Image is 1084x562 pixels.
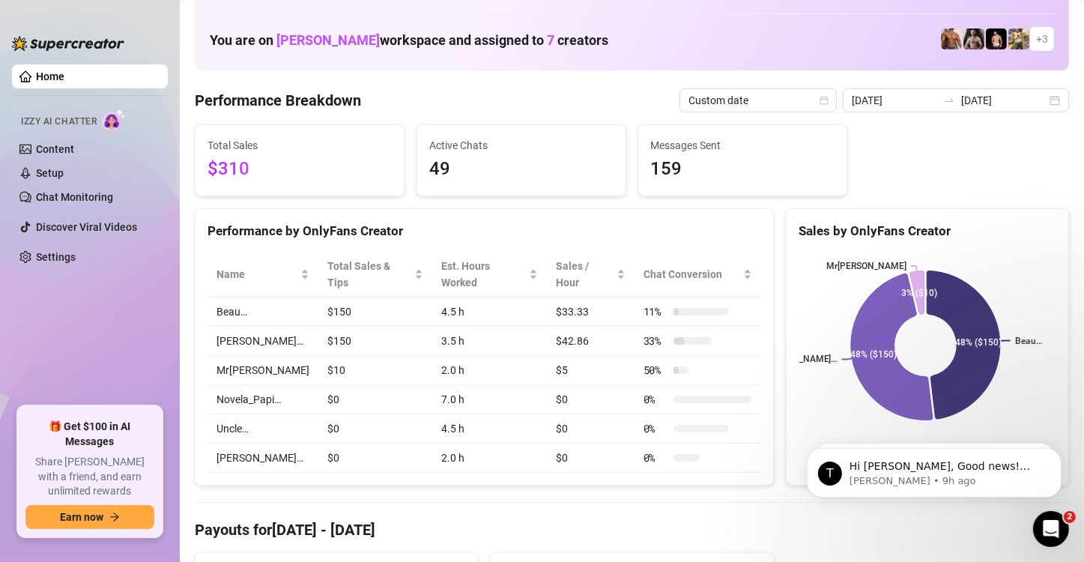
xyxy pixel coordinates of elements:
[103,109,126,130] img: AI Chatter
[25,420,154,449] span: 🎁 Get $100 in AI Messages
[36,221,137,233] a: Discover Viral Videos
[644,266,740,282] span: Chat Conversion
[318,327,432,356] td: $150
[195,519,1069,540] h4: Payouts for [DATE] - [DATE]
[651,137,835,154] span: Messages Sent
[556,258,613,291] span: Sales / Hour
[1036,31,1048,47] span: + 3
[547,252,634,297] th: Sales / Hour
[635,252,761,297] th: Chat Conversion
[432,297,547,327] td: 4.5 h
[432,356,547,385] td: 2.0 h
[1064,511,1076,523] span: 2
[25,505,154,529] button: Earn nowarrow-right
[432,385,547,414] td: 7.0 h
[432,414,547,444] td: 4.5 h
[208,444,318,473] td: [PERSON_NAME]…
[208,414,318,444] td: Uncle…
[327,258,411,291] span: Total Sales & Tips
[986,28,1007,49] img: Novela_Papi
[432,444,547,473] td: 2.0 h
[36,167,64,179] a: Setup
[36,70,64,82] a: Home
[60,511,103,523] span: Earn now
[547,444,634,473] td: $0
[943,94,955,106] span: to
[762,354,837,365] text: [PERSON_NAME]…
[432,327,547,356] td: 3.5 h
[217,266,297,282] span: Name
[799,221,1056,241] div: Sales by OnlyFans Creator
[208,137,392,154] span: Total Sales
[547,414,634,444] td: $0
[429,155,614,184] span: 49
[208,297,318,327] td: Beau…
[820,96,829,105] span: calendar
[644,420,667,437] span: 0 %
[547,32,554,48] span: 7
[547,327,634,356] td: $42.86
[943,94,955,106] span: swap-right
[109,512,120,522] span: arrow-right
[441,258,526,291] div: Est. Hours Worked
[12,36,124,51] img: logo-BBDzfeDw.svg
[644,391,667,408] span: 0 %
[318,252,432,297] th: Total Sales & Tips
[826,261,906,271] text: Mr[PERSON_NAME]
[210,32,608,49] h1: You are on workspace and assigned to creators
[318,297,432,327] td: $150
[21,115,97,129] span: Izzy AI Chatter
[318,414,432,444] td: $0
[644,333,667,349] span: 33 %
[961,92,1047,109] input: End date
[644,362,667,378] span: 50 %
[429,137,614,154] span: Active Chats
[318,385,432,414] td: $0
[36,251,76,263] a: Settings
[644,450,667,466] span: 0 %
[688,89,828,112] span: Custom date
[208,221,761,241] div: Performance by OnlyFans Creator
[1033,511,1069,547] iframe: Intercom live chat
[318,356,432,385] td: $10
[208,356,318,385] td: Mr[PERSON_NAME]
[941,28,962,49] img: David
[852,92,937,109] input: Start date
[276,32,380,48] span: [PERSON_NAME]
[36,143,74,155] a: Content
[318,444,432,473] td: $0
[208,155,392,184] span: $310
[208,385,318,414] td: Novela_Papi…
[208,327,318,356] td: [PERSON_NAME]…
[208,252,318,297] th: Name
[195,90,361,111] h4: Performance Breakdown
[1008,28,1029,49] img: Mr
[36,191,113,203] a: Chat Monitoring
[644,303,667,320] span: 11 %
[547,297,634,327] td: $33.33
[784,417,1084,522] iframe: Intercom notifications message
[547,356,634,385] td: $5
[963,28,984,49] img: Marcus
[25,455,154,499] span: Share [PERSON_NAME] with a friend, and earn unlimited rewards
[651,155,835,184] span: 159
[547,385,634,414] td: $0
[1015,336,1042,346] text: Beau…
